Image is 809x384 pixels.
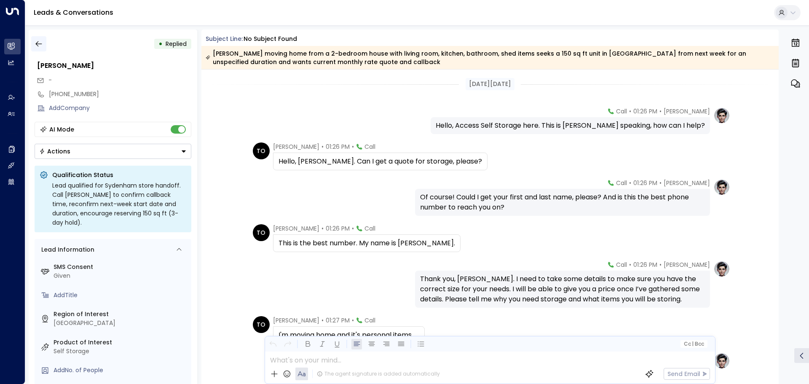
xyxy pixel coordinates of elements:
span: • [629,179,631,187]
div: • [158,36,163,51]
button: Undo [268,339,278,349]
span: • [659,107,662,115]
span: Call [364,224,375,233]
button: Cc|Bcc [680,340,707,348]
span: • [352,224,354,233]
span: [PERSON_NAME] [273,316,319,325]
span: Call [364,142,375,151]
span: 01:26 PM [326,142,350,151]
label: SMS Consent [54,263,188,271]
div: [PERSON_NAME] moving home from a 2-bedroom house with living room, kitchen, bathroom, shed items ... [206,49,774,66]
div: TO [253,142,270,159]
img: profile-logo.png [713,179,730,196]
span: Call [616,179,627,187]
span: [PERSON_NAME] [664,107,710,115]
span: | [692,341,694,347]
span: • [629,260,631,269]
span: [PERSON_NAME] [664,260,710,269]
span: Subject Line: [206,35,243,43]
div: TO [253,224,270,241]
span: • [321,316,324,325]
label: Region of Interest [54,310,188,319]
div: I'm moving home and it's personal items. [279,330,419,340]
span: Call [616,107,627,115]
div: AddNo. of People [54,366,188,375]
div: AddTitle [54,291,188,300]
span: [PERSON_NAME] [664,179,710,187]
div: Button group with a nested menu [35,144,191,159]
span: 01:27 PM [326,316,350,325]
div: Hello, Access Self Storage here. This is [PERSON_NAME] speaking, how can I help? [436,121,705,131]
span: • [352,316,354,325]
p: Qualification Status [52,171,186,179]
span: • [629,107,631,115]
button: Actions [35,144,191,159]
img: profile-logo.png [713,260,730,277]
div: Actions [39,148,70,155]
span: [PERSON_NAME] [273,224,319,233]
div: Hello, [PERSON_NAME]. Can I get a quote for storage, please? [279,156,482,166]
div: Lead Information [38,245,94,254]
span: - [48,76,52,84]
button: Redo [282,339,293,349]
span: • [321,224,324,233]
label: Product of Interest [54,338,188,347]
div: Given [54,271,188,280]
span: 01:26 PM [633,107,657,115]
div: [PHONE_NUMBER] [49,90,191,99]
div: AddCompany [49,104,191,113]
span: Call [616,260,627,269]
span: • [659,260,662,269]
div: Thank you, [PERSON_NAME]. I need to take some details to make sure you have the correct size for ... [420,274,705,304]
span: • [321,142,324,151]
div: [PERSON_NAME] [37,61,191,71]
div: No subject found [244,35,297,43]
span: 01:26 PM [633,260,657,269]
div: [DATE][DATE] [466,78,514,90]
div: TO [253,316,270,333]
span: • [352,142,354,151]
a: Leads & Conversations [34,8,113,17]
span: Call [364,316,375,325]
div: Self Storage [54,347,188,356]
img: profile-logo.png [713,352,730,369]
span: 01:26 PM [326,224,350,233]
div: Of course! Could I get your first and last name, please? And is this the best phone number to rea... [420,192,705,212]
span: [PERSON_NAME] [273,142,319,151]
span: 01:26 PM [633,179,657,187]
span: Cc Bcc [683,341,704,347]
div: The agent signature is added automatically [317,370,440,378]
div: This is the best number. My name is [PERSON_NAME]. [279,238,455,248]
span: • [659,179,662,187]
div: [GEOGRAPHIC_DATA] [54,319,188,328]
div: AI Mode [49,125,74,134]
span: Replied [166,40,187,48]
img: profile-logo.png [713,107,730,124]
div: Lead qualified for Sydenham store handoff. Call [PERSON_NAME] to confirm callback time, reconfirm... [52,181,186,227]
